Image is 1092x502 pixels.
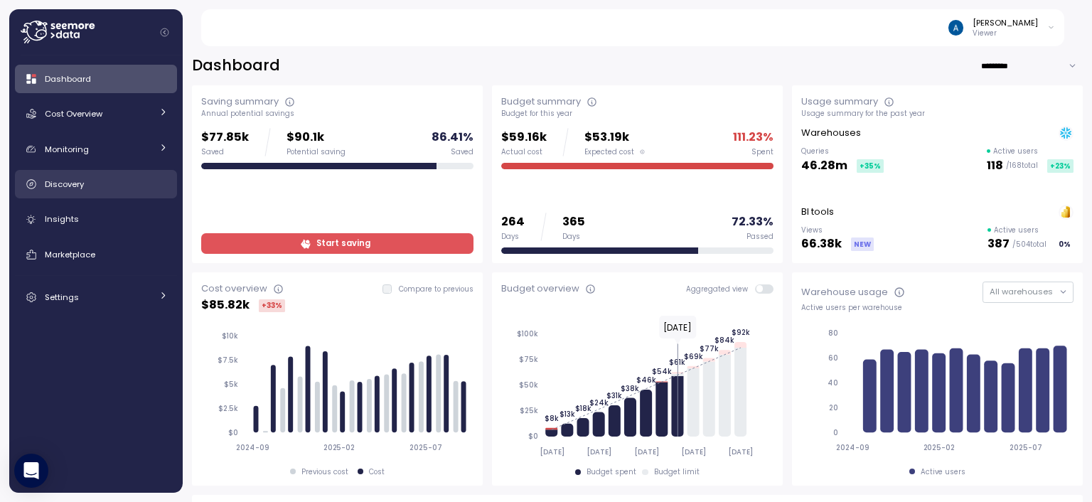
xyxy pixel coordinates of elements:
div: Warehouse usage [801,285,888,299]
button: Collapse navigation [156,27,173,38]
span: Start saving [316,234,370,253]
tspan: 2024-09 [836,443,869,452]
tspan: 2025-07 [409,443,442,452]
tspan: $24k [589,397,609,407]
div: Days [562,232,585,242]
img: ACg8ocJGj9tIYuXkEaAORFenVWdzFclExcKVBuzKkWUagz_5b5SLMw=s96-c [948,20,963,35]
p: $90.1k [287,128,346,147]
tspan: $10k [222,331,238,341]
div: 0 % [1056,237,1074,251]
tspan: [DATE] [539,447,564,456]
span: Dashboard [45,73,91,85]
a: Monitoring [15,135,177,164]
tspan: $13k [560,409,575,418]
p: $ 85.82k [201,296,250,315]
tspan: $18k [574,404,591,413]
div: Open Intercom Messenger [14,454,48,488]
a: Cost Overview [15,100,177,128]
div: Budget for this year [501,109,773,119]
div: Budget limit [654,467,700,477]
p: / 504 total [1012,240,1046,250]
button: All warehouses [983,282,1074,302]
tspan: $0 [228,428,238,437]
p: Warehouses [801,126,861,140]
tspan: 60 [828,353,838,363]
div: Usage summary [801,95,878,109]
tspan: $25k [520,406,538,415]
span: Settings [45,292,79,303]
p: Active users [994,225,1039,235]
div: Cost overview [201,282,267,296]
tspan: $84k [714,336,734,345]
tspan: 2024-09 [236,443,269,452]
tspan: $92k [731,328,749,337]
tspan: 40 [828,378,838,388]
p: BI tools [801,205,834,219]
p: 86.41 % [432,128,473,147]
p: $53.19k [584,128,645,147]
div: Budget overview [501,282,579,296]
div: Active users [921,467,965,477]
a: Insights [15,205,177,234]
p: $59.16k [501,128,547,147]
tspan: $8k [545,414,559,423]
tspan: 80 [828,329,838,338]
span: Aggregated view [686,284,755,294]
div: Usage summary for the past year [801,109,1074,119]
div: +35 % [857,159,884,173]
div: +23 % [1047,159,1074,173]
tspan: $54k [652,367,672,376]
div: Saving summary [201,95,279,109]
div: Days [501,232,525,242]
p: Compare to previous [399,284,473,294]
div: NEW [851,237,874,251]
p: $77.85k [201,128,249,147]
tspan: 2025-07 [1010,443,1042,452]
span: Insights [45,213,79,225]
p: 46.28m [801,156,847,176]
tspan: $31k [606,391,622,400]
a: Dashboard [15,65,177,93]
p: Viewer [973,28,1038,38]
p: 66.38k [801,235,842,254]
p: Active users [993,146,1038,156]
a: Marketplace [15,240,177,269]
tspan: 2025-02 [323,443,355,452]
span: Marketplace [45,249,95,260]
tspan: 0 [833,428,838,437]
tspan: $7.5k [218,356,238,365]
div: Actual cost [501,147,547,157]
tspan: $38k [621,383,639,392]
div: Previous cost [301,467,348,477]
a: Settings [15,283,177,311]
span: Cost Overview [45,108,102,119]
a: Discovery [15,170,177,198]
p: 264 [501,213,525,232]
tspan: $0 [528,432,538,441]
tspan: $5k [224,380,238,389]
p: / 168 total [1006,161,1038,171]
div: Passed [746,232,773,242]
div: Potential saving [287,147,346,157]
p: 118 [987,156,1003,176]
tspan: $69k [683,351,702,361]
tspan: $2.5k [218,404,238,413]
span: All warehouses [990,286,1053,297]
p: Views [801,225,874,235]
h2: Dashboard [192,55,280,76]
tspan: $77k [700,343,719,353]
p: 365 [562,213,585,232]
tspan: 2025-02 [924,443,955,452]
span: Discovery [45,178,84,190]
p: 72.33 % [732,213,773,232]
tspan: $75k [519,355,538,364]
div: Annual potential savings [201,109,473,119]
div: [PERSON_NAME] [973,17,1038,28]
tspan: $46k [636,375,655,385]
tspan: $61k [669,358,685,367]
span: Expected cost [584,147,634,157]
text: [DATE] [663,321,692,333]
tspan: $100k [517,329,538,338]
div: Saved [451,147,473,157]
div: +33 % [259,299,285,312]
